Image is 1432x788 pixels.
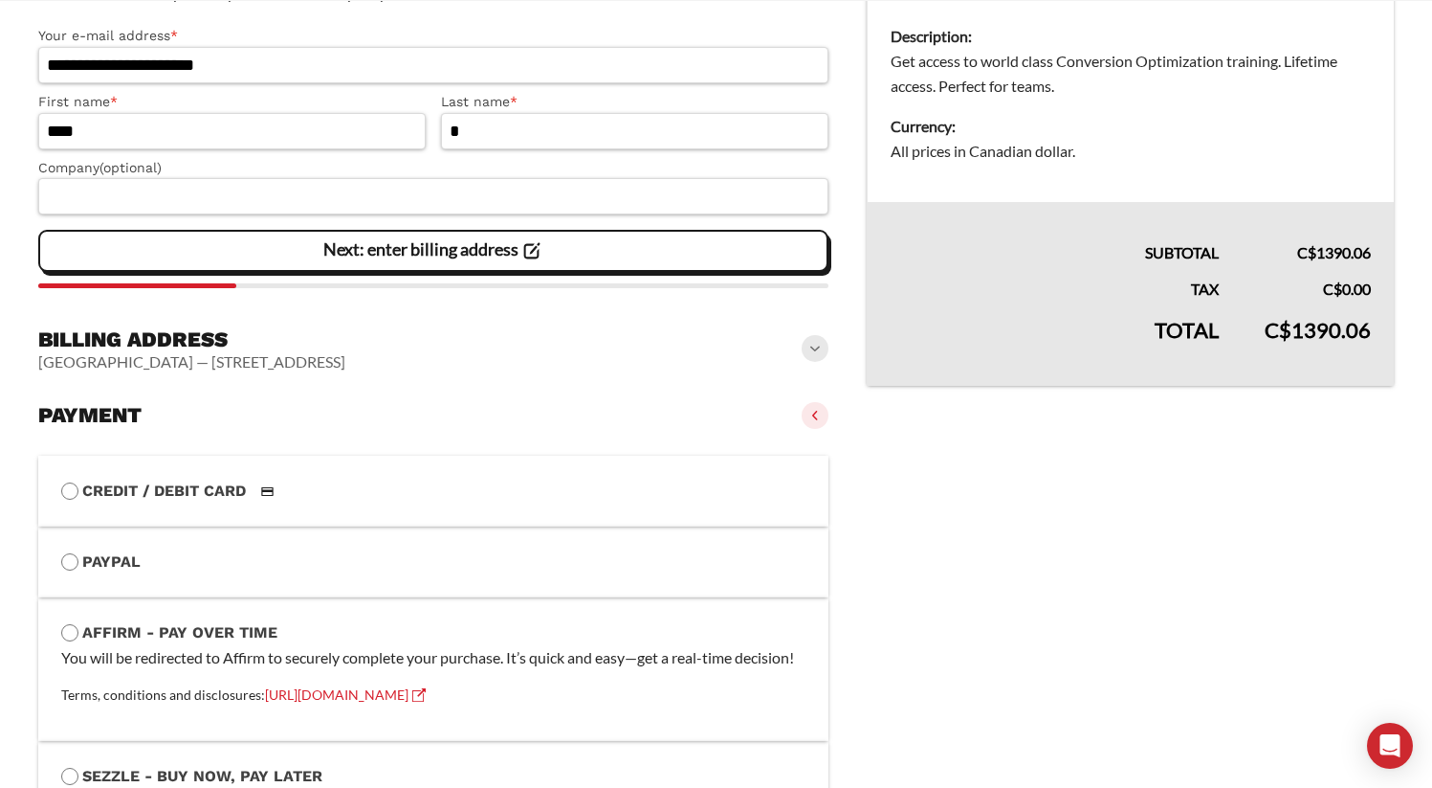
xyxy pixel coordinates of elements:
dt: Currency: [891,114,1371,139]
dd: Get access to world class Conversion Optimization training. Lifetime access. Perfect for teams. [891,49,1371,99]
p: You will be redirected to Affirm to securely complete your purchase. It’s quick and easy—get a re... [61,645,805,670]
label: PayPal [61,550,805,574]
label: Credit / Debit Card [61,479,805,504]
bdi: 1390.06 [1265,317,1371,343]
dt: Description: [891,24,1371,49]
small: Terms, conditions and disclosures: [61,687,426,703]
label: Affirm - Pay over time [61,620,805,645]
span: (optional) [99,160,162,175]
label: Your e-mail address [38,25,828,47]
label: First name [38,91,426,113]
h3: Billing address [38,326,345,353]
div: Open Intercom Messenger [1367,723,1413,769]
input: Affirm - Pay over time [61,624,78,642]
bdi: 0.00 [1323,280,1371,298]
th: Tax [868,265,1242,302]
img: Credit / Debit Card [250,480,285,503]
vaadin-button: Next: enter billing address [38,230,828,272]
label: Company [38,157,828,179]
bdi: 1390.06 [1297,243,1371,261]
vaadin-horizontal-layout: [GEOGRAPHIC_DATA] — [STREET_ADDRESS] [38,352,345,371]
span: C$ [1323,280,1342,298]
h3: Payment [38,402,142,429]
th: Subtotal [868,202,1242,265]
input: Sezzle - Buy Now, Pay Later [61,768,78,785]
input: Credit / Debit CardCredit / Debit Card [61,483,78,500]
dd: All prices in Canadian dollar. [891,139,1371,164]
span: C$ [1265,317,1291,343]
th: Total [868,302,1242,386]
input: PayPal [61,553,78,571]
label: Last name [441,91,828,113]
a: [URL][DOMAIN_NAME] [265,687,426,703]
span: C$ [1297,243,1316,261]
